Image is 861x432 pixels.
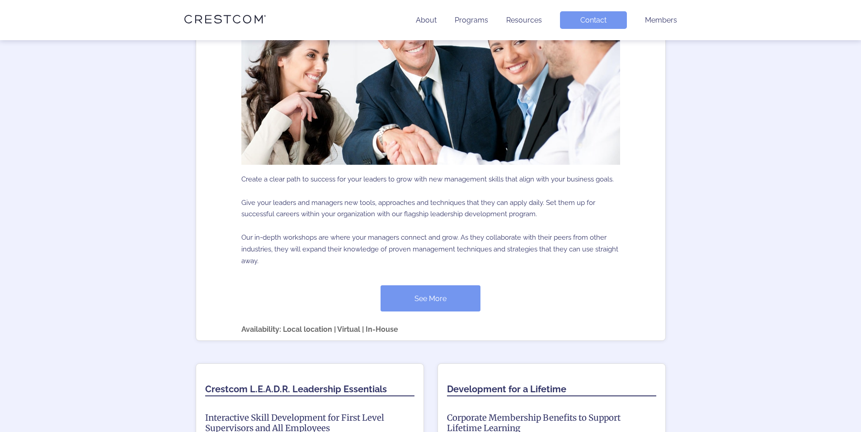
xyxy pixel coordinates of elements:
div: Availability: Local location | Virtual | In-House [241,311,620,334]
h2: Development for a Lifetime [447,383,656,396]
a: See More [381,285,480,311]
p: Create a clear path to success for your leaders to grow with new management skills that align wit... [241,165,620,277]
h2: Crestcom L.E.A.D.R. Leadership Essentials [205,383,414,396]
a: Resources [506,16,542,24]
a: Members [645,16,677,24]
a: Programs [455,16,488,24]
a: About [416,16,437,24]
a: Contact [560,11,627,29]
